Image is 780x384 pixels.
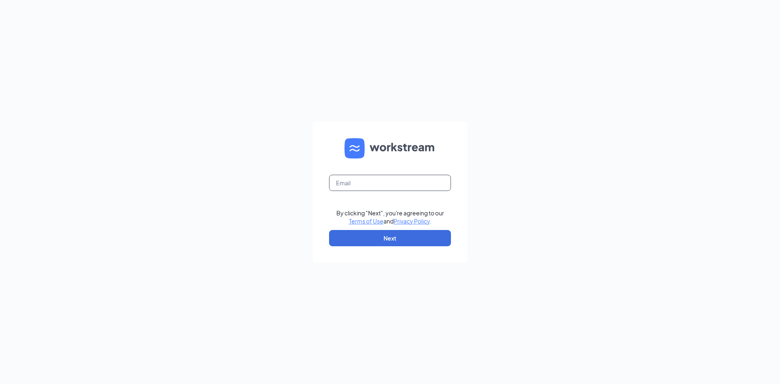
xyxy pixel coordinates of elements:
[394,217,430,225] a: Privacy Policy
[336,209,444,225] div: By clicking "Next", you're agreeing to our and .
[344,138,435,158] img: WS logo and Workstream text
[329,230,451,246] button: Next
[329,175,451,191] input: Email
[349,217,383,225] a: Terms of Use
